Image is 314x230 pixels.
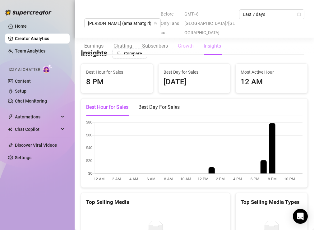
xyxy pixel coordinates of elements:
img: AI Chatter [43,64,52,73]
span: GMT+8 [GEOGRAPHIC_DATA]/[GEOGRAPHIC_DATA] [184,9,235,37]
a: Home [15,24,27,29]
div: 12 AM [241,76,302,88]
div: Chatting [113,42,132,50]
div: 8 PM [86,76,148,88]
div: Open Intercom Messenger [293,209,308,224]
div: Top Selling Media [86,198,225,206]
a: Discover Viral Videos [15,143,57,148]
a: Settings [15,155,31,160]
span: calendar [297,12,301,16]
span: Izzy AI Chatter [9,67,40,73]
span: team [154,21,157,25]
div: Top Selling Media Types [241,198,302,206]
span: Best Day for Sales [164,69,225,76]
div: Earnings [84,42,104,50]
h3: Insights [81,48,107,58]
div: Best Day For Sales [138,103,180,111]
a: Setup [15,89,26,94]
a: Creator Analytics [15,34,65,44]
img: Chat Copilot [8,127,12,131]
div: Growth [178,42,194,50]
a: Team Analytics [15,48,45,53]
span: Last 7 days [243,10,301,19]
div: Subscribers [142,42,168,50]
div: Best Hour for Sales [86,103,128,111]
span: Automations [15,112,59,122]
div: Insights [204,42,221,50]
span: Before OnlyFans cut [161,9,181,37]
a: Chat Monitoring [15,99,47,103]
span: Chat Copilot [15,124,59,134]
span: Amaia (amaiathatgirl) [88,19,157,28]
div: [DATE] [164,76,225,88]
span: Best Hour for Sales [86,69,148,76]
img: logo-BBDzfeDw.svg [5,9,52,16]
a: Content [15,79,31,84]
span: Most Active Hour [241,69,302,76]
span: thunderbolt [8,114,13,119]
